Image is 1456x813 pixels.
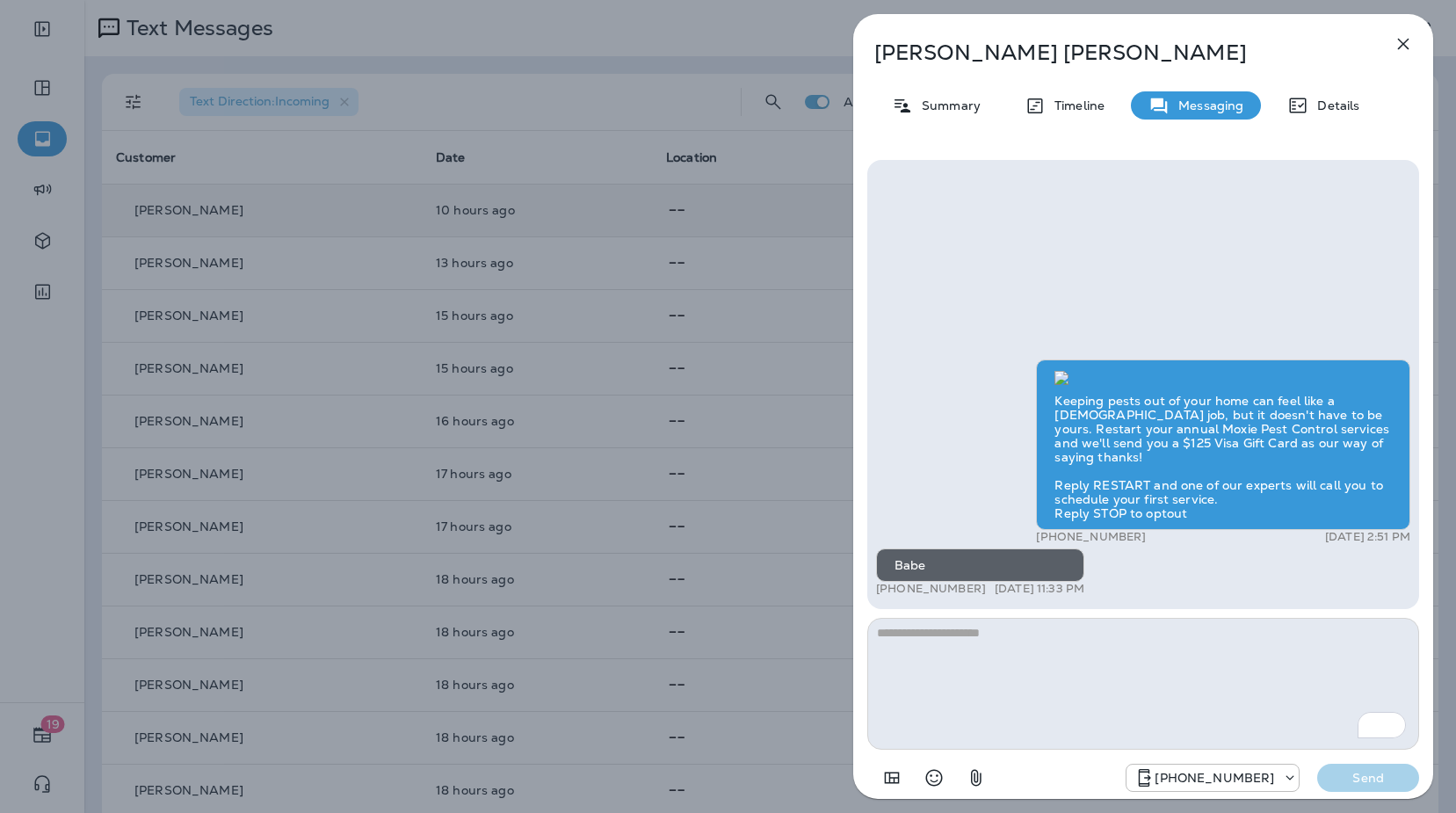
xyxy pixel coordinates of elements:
p: [PHONE_NUMBER] [876,582,986,596]
div: Babe [876,548,1084,582]
img: twilio-download [1054,371,1068,385]
textarea: To enrich screen reader interactions, please activate Accessibility in Grammarly extension settings [867,618,1419,750]
p: Summary [913,98,981,113]
p: Messaging [1170,98,1243,113]
p: [DATE] 2:51 PM [1325,530,1410,544]
button: Select an emoji [916,760,952,795]
p: [PERSON_NAME] [PERSON_NAME] [874,40,1354,65]
p: Timeline [1046,98,1105,113]
div: +1 (480) 999-9869 [1126,767,1299,788]
p: [DATE] 11:33 PM [995,582,1084,596]
p: [PHONE_NUMBER] [1036,530,1146,544]
p: Details [1308,98,1359,113]
p: [PHONE_NUMBER] [1155,771,1274,785]
div: Keeping pests out of your home can feel like a [DEMOGRAPHIC_DATA] job, but it doesn't have to be ... [1036,359,1410,530]
button: Add in a premade template [874,760,909,795]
